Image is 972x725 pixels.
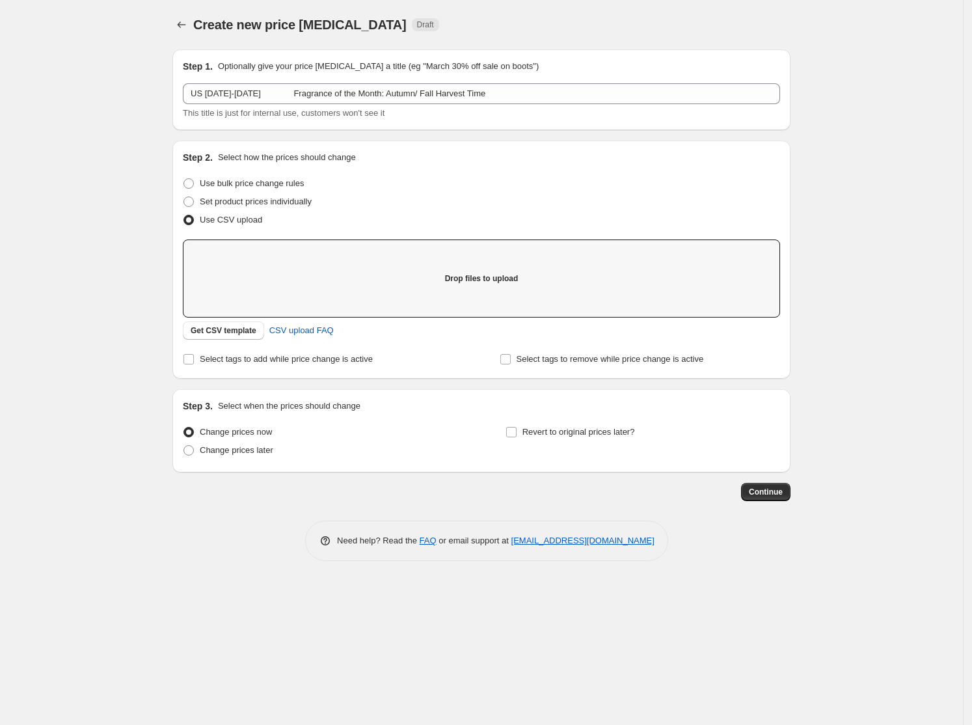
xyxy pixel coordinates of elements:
[517,354,704,364] span: Select tags to remove while price change is active
[417,20,434,30] span: Draft
[200,197,312,206] span: Set product prices individually
[262,320,342,341] a: CSV upload FAQ
[269,324,334,337] span: CSV upload FAQ
[200,445,273,455] span: Change prices later
[200,178,304,188] span: Use bulk price change rules
[200,354,373,364] span: Select tags to add while price change is active
[511,536,655,545] a: [EMAIL_ADDRESS][DOMAIN_NAME]
[741,483,790,501] button: Continue
[218,151,356,164] p: Select how the prices should change
[749,487,783,497] span: Continue
[183,400,213,413] h2: Step 3.
[183,321,264,340] button: Get CSV template
[437,536,511,545] span: or email support at
[183,83,780,104] input: 30% off holiday sale
[420,536,437,545] a: FAQ
[200,427,272,437] span: Change prices now
[337,536,420,545] span: Need help? Read the
[465,273,498,284] span: Add files
[200,215,262,225] span: Use CSV upload
[457,269,506,288] button: Add files
[183,60,213,73] h2: Step 1.
[218,400,360,413] p: Select when the prices should change
[172,16,191,34] button: Price change jobs
[183,108,385,118] span: This title is just for internal use, customers won't see it
[218,60,539,73] p: Optionally give your price [MEDICAL_DATA] a title (eg "March 30% off sale on boots")
[193,18,407,32] span: Create new price [MEDICAL_DATA]
[191,325,256,336] span: Get CSV template
[522,427,635,437] span: Revert to original prices later?
[183,151,213,164] h2: Step 2.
